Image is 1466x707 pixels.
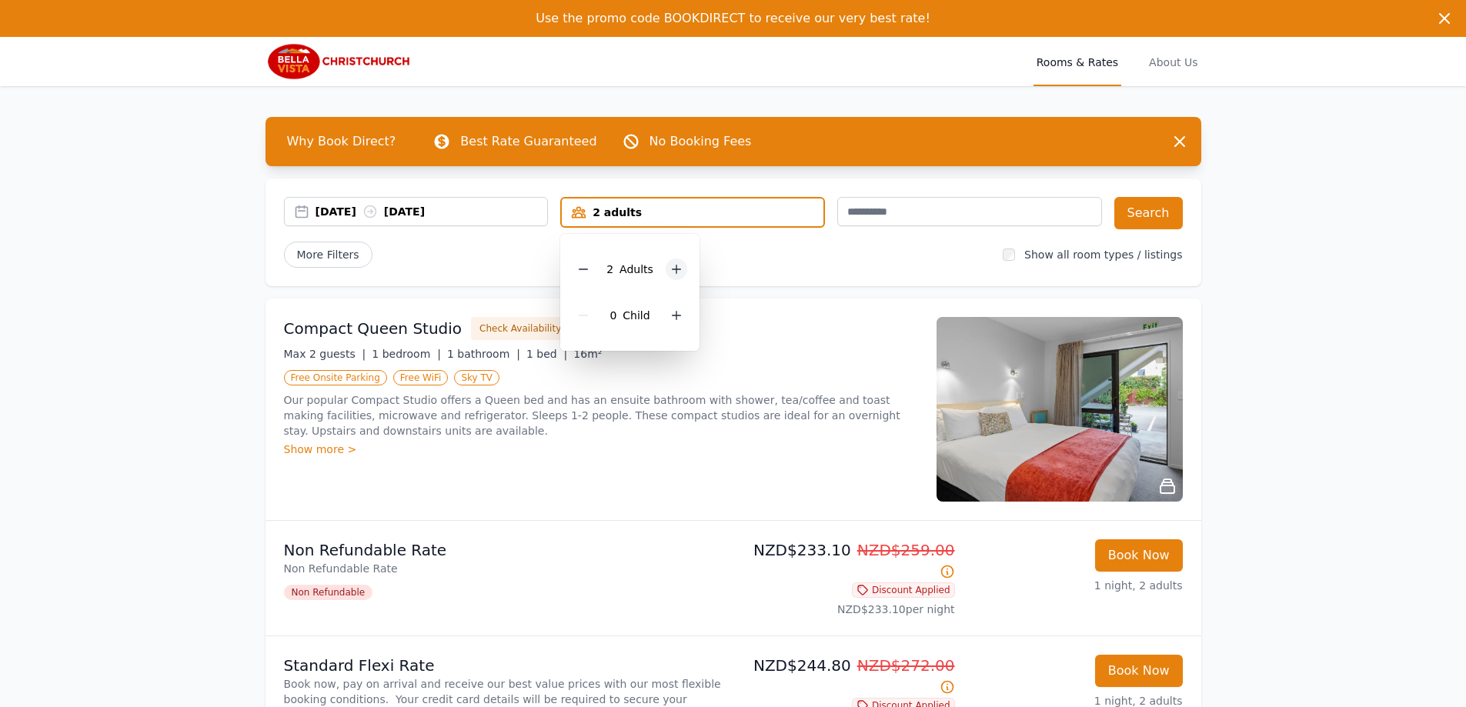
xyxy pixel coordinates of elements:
p: Non Refundable Rate [284,539,727,561]
span: More Filters [284,242,372,268]
span: Free WiFi [393,370,449,385]
span: 0 [609,309,616,322]
span: 1 bedroom | [372,348,441,360]
p: NZD$233.10 [740,539,955,582]
span: 1 bathroom | [447,348,520,360]
label: Show all room types / listings [1024,248,1182,261]
p: 1 night, 2 adults [967,578,1183,593]
a: About Us [1146,37,1201,86]
span: 1 bed | [526,348,567,360]
p: Standard Flexi Rate [284,655,727,676]
button: Search [1114,197,1183,229]
div: Show more > [284,442,918,457]
span: Sky TV [454,370,499,385]
p: Non Refundable Rate [284,561,727,576]
button: Book Now [1095,539,1183,572]
div: 2 adults [562,205,823,220]
span: Use the promo code BOOKDIRECT to receive our very best rate! [536,11,930,25]
p: No Booking Fees [650,132,752,151]
p: NZD$233.10 per night [740,602,955,617]
a: Rooms & Rates [1034,37,1121,86]
span: Child [623,309,650,322]
span: Why Book Direct? [275,126,409,157]
span: Non Refundable [284,585,373,600]
span: NZD$259.00 [857,541,955,559]
div: [DATE] [DATE] [316,204,548,219]
span: Free Onsite Parking [284,370,387,385]
span: NZD$272.00 [857,656,955,675]
img: Bella Vista Christchurch [265,43,413,80]
span: Max 2 guests | [284,348,366,360]
button: Book Now [1095,655,1183,687]
span: Adult s [619,263,653,275]
span: 16m² [573,348,602,360]
p: Our popular Compact Studio offers a Queen bed and has an ensuite bathroom with shower, tea/coffee... [284,392,918,439]
span: Discount Applied [852,582,955,598]
button: Check Availability [471,317,569,340]
p: Best Rate Guaranteed [460,132,596,151]
p: NZD$244.80 [740,655,955,698]
h3: Compact Queen Studio [284,318,463,339]
span: 2 [606,263,613,275]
